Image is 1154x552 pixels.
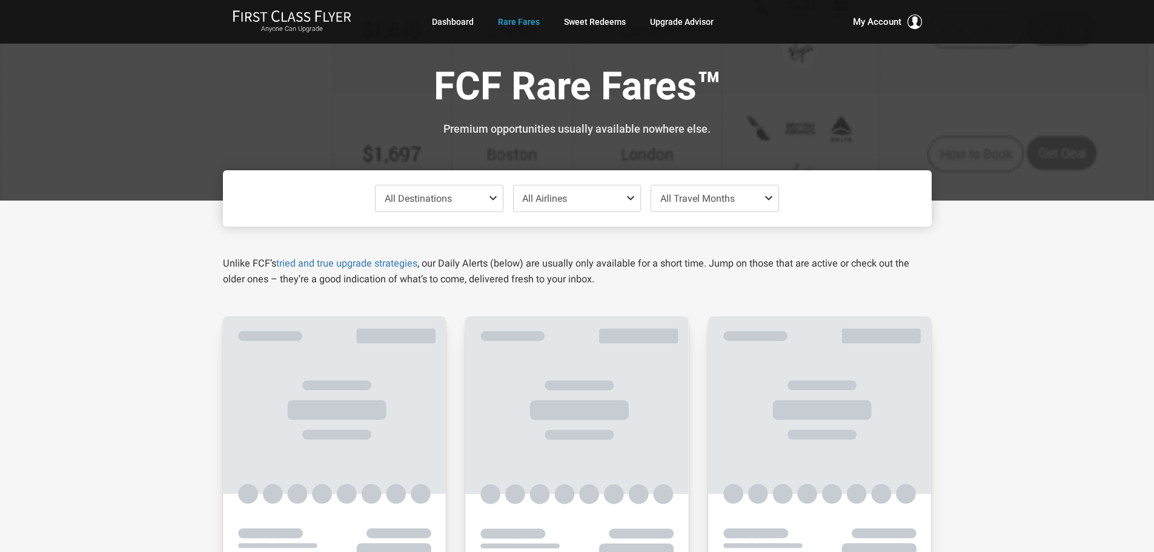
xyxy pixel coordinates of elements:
[232,65,923,112] h1: FCF Rare Fares™
[233,10,351,22] img: First Class Flyer
[522,193,567,204] span: All Airlines
[223,256,932,287] p: Unlike FCF’s , our Daily Alerts (below) are usually only available for a short time. Jump on thos...
[385,193,452,204] span: All Destinations
[853,15,922,29] button: My Account
[232,123,923,135] h3: Premium opportunities usually available nowhere else.
[233,10,351,34] a: First Class FlyerAnyone Can Upgrade
[853,15,901,29] span: My Account
[660,193,735,204] span: All Travel Months
[650,11,714,33] a: Upgrade Advisor
[432,11,474,33] a: Dashboard
[564,11,626,33] a: Sweet Redeems
[276,258,417,269] a: tried and true upgrade strategies
[498,11,540,33] a: Rare Fares
[233,25,351,33] small: Anyone Can Upgrade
